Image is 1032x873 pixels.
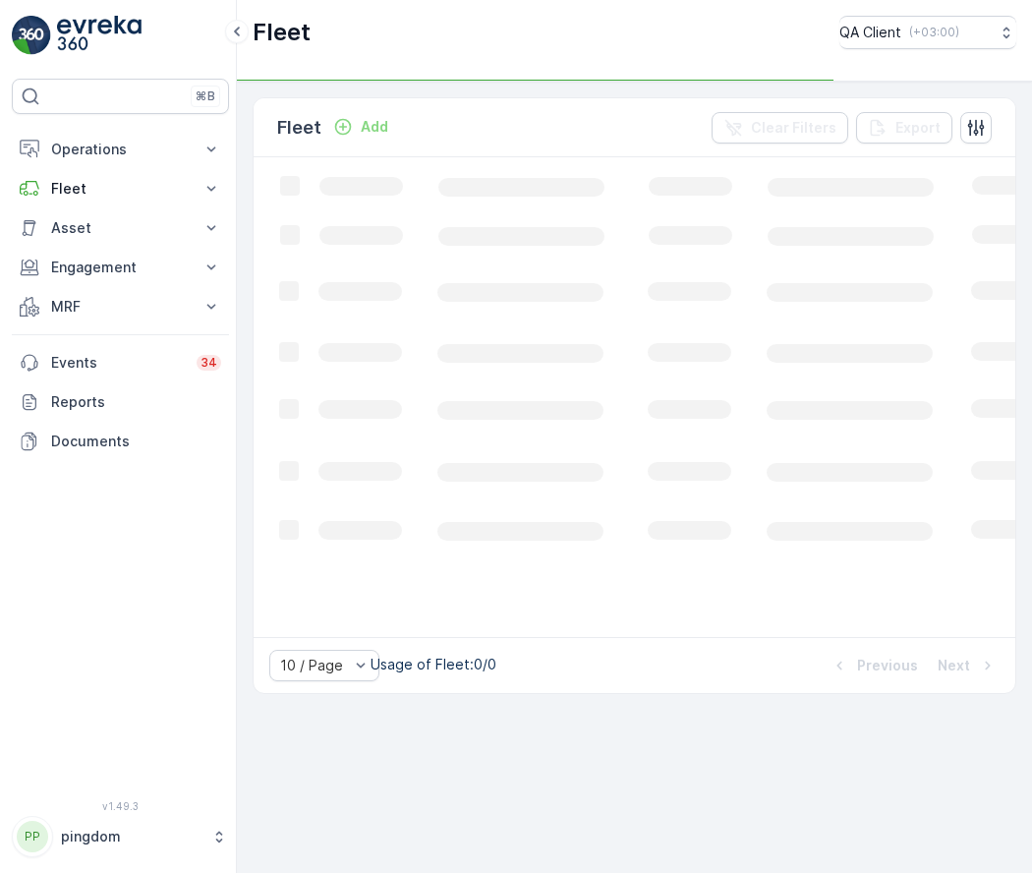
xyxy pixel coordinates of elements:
[51,140,190,159] p: Operations
[12,130,229,169] button: Operations
[51,179,190,199] p: Fleet
[12,287,229,326] button: MRF
[51,258,190,277] p: Engagement
[12,343,229,382] a: Events34
[277,114,321,142] p: Fleet
[828,654,920,677] button: Previous
[12,382,229,422] a: Reports
[51,432,221,451] p: Documents
[12,169,229,208] button: Fleet
[51,297,190,317] p: MRF
[57,16,142,55] img: logo_light-DOdMpM7g.png
[751,118,836,138] p: Clear Filters
[201,355,217,371] p: 34
[253,17,311,48] p: Fleet
[51,353,185,373] p: Events
[12,248,229,287] button: Engagement
[361,117,388,137] p: Add
[51,218,190,238] p: Asset
[12,800,229,812] span: v 1.49.3
[371,655,496,674] p: Usage of Fleet : 0/0
[909,25,959,40] p: ( +03:00 )
[12,208,229,248] button: Asset
[895,118,941,138] p: Export
[936,654,1000,677] button: Next
[325,115,396,139] button: Add
[12,422,229,461] a: Documents
[17,821,48,852] div: PP
[712,112,848,144] button: Clear Filters
[938,656,970,675] p: Next
[856,112,952,144] button: Export
[857,656,918,675] p: Previous
[839,23,901,42] p: QA Client
[196,88,215,104] p: ⌘B
[839,16,1016,49] button: QA Client(+03:00)
[61,827,201,846] p: pingdom
[12,816,229,857] button: PPpingdom
[51,392,221,412] p: Reports
[12,16,51,55] img: logo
